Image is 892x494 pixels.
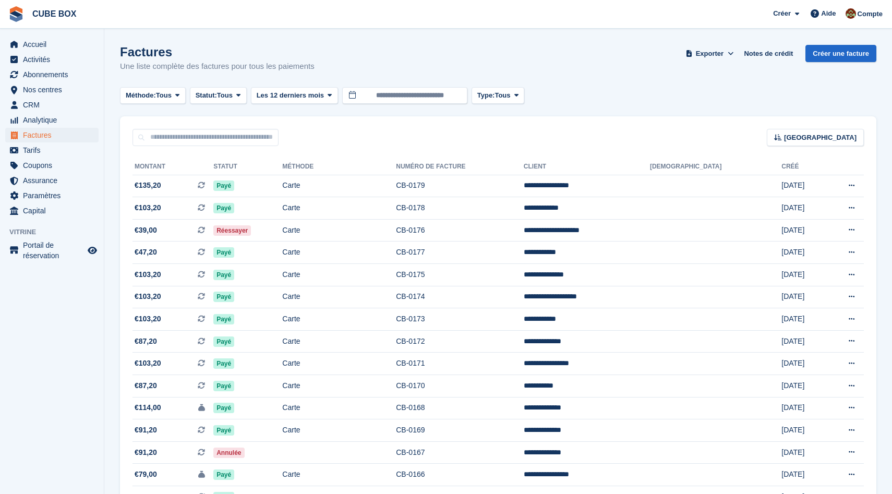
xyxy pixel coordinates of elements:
[5,143,99,158] a: menu
[396,219,524,242] td: CB-0176
[135,447,157,458] span: €91,20
[135,469,157,480] span: €79,00
[781,397,824,419] td: [DATE]
[781,375,824,397] td: [DATE]
[213,358,234,369] span: Payé
[282,175,396,197] td: Carte
[781,353,824,375] td: [DATE]
[213,469,234,480] span: Payé
[213,159,282,175] th: Statut
[472,87,525,104] button: Type: Tous
[396,330,524,353] td: CB-0172
[781,330,824,353] td: [DATE]
[23,98,86,112] span: CRM
[696,49,724,59] span: Exporter
[846,8,856,19] img: alex soubira
[5,173,99,188] a: menu
[120,87,186,104] button: Méthode: Tous
[282,330,396,353] td: Carte
[257,90,324,101] span: Les 12 derniers mois
[781,308,824,331] td: [DATE]
[477,90,495,101] span: Type:
[282,286,396,308] td: Carte
[5,128,99,142] a: menu
[213,270,234,280] span: Payé
[396,242,524,264] td: CB-0177
[781,441,824,464] td: [DATE]
[213,225,251,236] span: Réessayer
[213,247,234,258] span: Payé
[396,308,524,331] td: CB-0173
[23,240,86,261] span: Portail de réservation
[5,113,99,127] a: menu
[86,244,99,257] a: Boutique d'aperçu
[781,286,824,308] td: [DATE]
[135,402,161,413] span: €114,00
[524,159,650,175] th: Client
[5,98,99,112] a: menu
[9,227,104,237] span: Vitrine
[213,425,234,436] span: Payé
[821,8,836,19] span: Aide
[135,425,157,436] span: €91,20
[396,159,524,175] th: Numéro de facture
[135,269,161,280] span: €103,20
[858,9,883,19] span: Compte
[213,180,234,191] span: Payé
[126,90,156,101] span: Méthode:
[8,6,24,22] img: stora-icon-8386f47178a22dfd0bd8f6a31ec36ba5ce8667c1dd55bd0f319d3a0aa187defe.svg
[282,375,396,397] td: Carte
[135,336,157,347] span: €87,20
[23,67,86,82] span: Abonnements
[132,159,213,175] th: Montant
[23,82,86,97] span: Nos centres
[23,128,86,142] span: Factures
[5,37,99,52] a: menu
[396,419,524,442] td: CB-0169
[213,314,234,324] span: Payé
[23,52,86,67] span: Activités
[396,286,524,308] td: CB-0174
[805,45,876,62] a: Créer une facture
[781,264,824,286] td: [DATE]
[23,158,86,173] span: Coupons
[196,90,217,101] span: Statut:
[156,90,172,101] span: Tous
[135,225,157,236] span: €39,00
[23,173,86,188] span: Assurance
[282,308,396,331] td: Carte
[135,291,161,302] span: €103,20
[213,203,234,213] span: Payé
[135,247,157,258] span: €47,20
[135,202,161,213] span: €103,20
[495,90,510,101] span: Tous
[23,188,86,203] span: Paramètres
[5,240,99,261] a: menu
[282,197,396,220] td: Carte
[135,314,161,324] span: €103,20
[213,292,234,302] span: Payé
[396,464,524,486] td: CB-0166
[396,197,524,220] td: CB-0178
[23,203,86,218] span: Capital
[781,219,824,242] td: [DATE]
[781,464,824,486] td: [DATE]
[5,67,99,82] a: menu
[5,188,99,203] a: menu
[120,61,315,73] p: Une liste complète des factures pour tous les paiements
[23,113,86,127] span: Analytique
[135,380,157,391] span: €87,20
[781,242,824,264] td: [DATE]
[5,158,99,173] a: menu
[396,264,524,286] td: CB-0175
[5,82,99,97] a: menu
[781,197,824,220] td: [DATE]
[135,180,161,191] span: €135,20
[282,219,396,242] td: Carte
[396,397,524,419] td: CB-0168
[23,37,86,52] span: Accueil
[213,448,244,458] span: Annulée
[781,175,824,197] td: [DATE]
[282,159,396,175] th: Méthode
[23,143,86,158] span: Tarifs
